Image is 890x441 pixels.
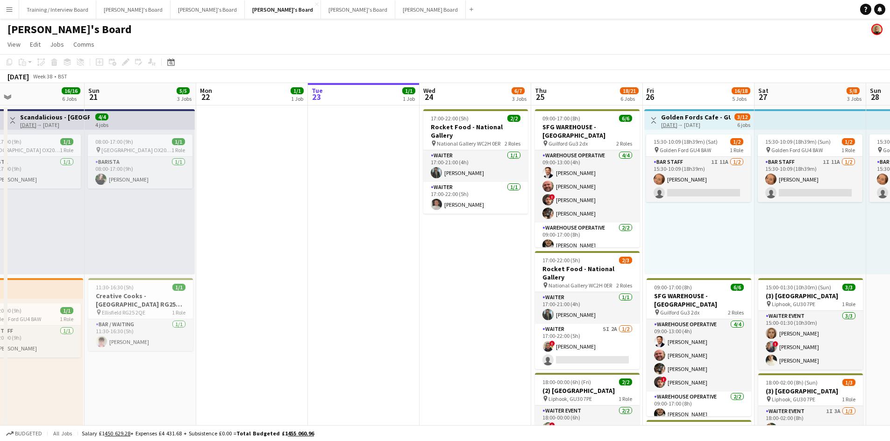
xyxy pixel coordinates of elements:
div: Salary £1 + Expenses £4 431.68 + Subsistence £0.00 = [82,430,314,437]
span: Budgeted [15,430,42,437]
span: Jobs [50,40,64,49]
button: [PERSON_NAME]'s Board [171,0,245,19]
div: BST [58,73,67,80]
button: [PERSON_NAME] Board [395,0,466,19]
a: View [4,38,24,50]
div: [DATE] [7,72,29,81]
span: Week 38 [31,73,54,80]
h1: [PERSON_NAME]'s Board [7,22,132,36]
tcxspan: Call 450 629.28 via 3CX [105,430,130,437]
button: Training / Interview Board [19,0,96,19]
span: Total Budgeted £1 [236,430,314,437]
button: [PERSON_NAME]'s Board [245,0,321,19]
a: Edit [26,38,44,50]
button: [PERSON_NAME]'s Board [96,0,171,19]
span: All jobs [51,430,74,437]
span: View [7,40,21,49]
span: Edit [30,40,41,49]
a: Comms [70,38,98,50]
a: Jobs [46,38,68,50]
button: Budgeted [5,428,43,439]
app-user-avatar: Nikoleta Gehfeld [871,24,883,35]
button: [PERSON_NAME]'s Board [321,0,395,19]
tcxspan: Call 455 060.96 via 3CX [288,430,314,437]
span: Comms [73,40,94,49]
